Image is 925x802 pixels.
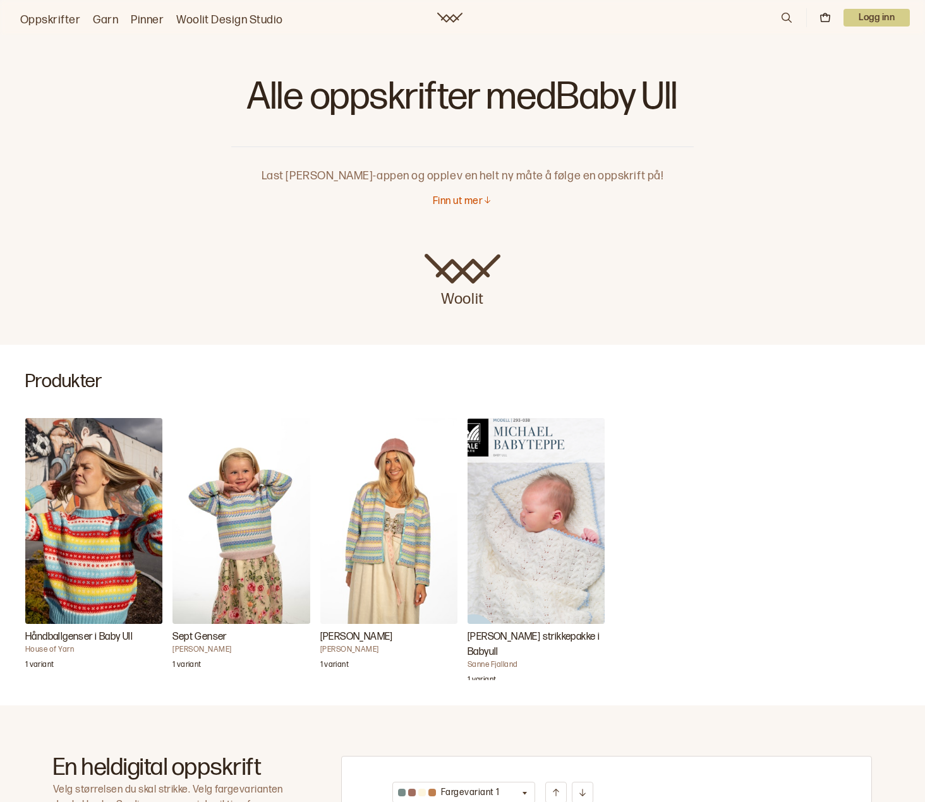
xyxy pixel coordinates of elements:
[468,418,605,681] a: Michael Babyteppe strikkepakke i Babyull
[320,645,457,655] h4: [PERSON_NAME]
[131,11,164,29] a: Pinner
[93,11,118,29] a: Garn
[441,786,500,799] p: Fargevariant 1
[25,645,162,655] h4: House of Yarn
[425,254,500,284] img: Woolit
[320,418,457,681] a: Vija Jakke
[433,195,483,208] p: Finn ut mer
[25,418,162,681] a: Håndballgenser i Baby Ull
[468,660,605,670] h4: Sanne Fjalland
[172,418,310,624] img: Dale GarnSept Genser
[437,13,462,23] a: Woolit
[468,675,496,688] p: 1 variant
[53,756,296,780] h2: En heldigital oppskrift
[172,660,201,673] p: 1 variant
[25,660,54,673] p: 1 variant
[320,630,457,645] h3: [PERSON_NAME]
[20,11,80,29] a: Oppskrifter
[843,9,910,27] button: User dropdown
[172,418,310,681] a: Sept Genser
[843,9,910,27] p: Logg inn
[320,660,349,673] p: 1 variant
[231,76,694,126] h1: Alle oppskrifter med Baby Ull
[425,284,500,309] p: Woolit
[468,630,605,660] h3: [PERSON_NAME] strikkepakke i Babyull
[320,418,457,624] img: Dale GarnVija Jakke
[25,418,162,624] img: House of YarnHåndballgenser i Baby Ull
[176,11,283,29] a: Woolit Design Studio
[231,147,694,185] p: Last [PERSON_NAME]-appen og opplev en helt ny måte å følge en oppskrift på!
[25,630,162,645] h3: Håndballgenser i Baby Ull
[468,418,605,624] img: Sanne FjallandMichael Babyteppe strikkepakke i Babyull
[172,630,310,645] h3: Sept Genser
[425,254,500,309] a: Woolit
[172,645,310,655] h4: [PERSON_NAME]
[433,195,492,208] button: Finn ut mer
